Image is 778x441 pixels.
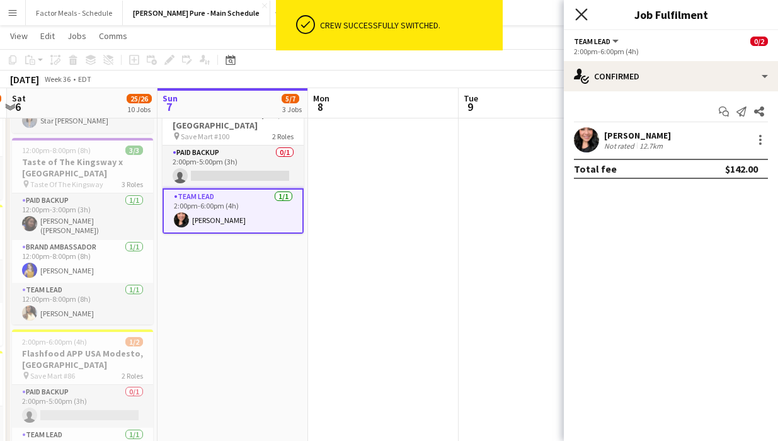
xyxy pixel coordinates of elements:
[122,180,143,189] span: 3 Roles
[127,94,152,103] span: 25/26
[22,146,91,155] span: 12:00pm-8:00pm (8h)
[123,1,270,25] button: [PERSON_NAME] Pure - Main Schedule
[78,74,91,84] div: EDT
[311,100,329,114] span: 8
[163,146,304,188] app-card-role: Paid Backup0/12:00pm-5:00pm (3h)
[99,30,127,42] span: Comms
[12,93,26,104] span: Sat
[604,130,671,141] div: [PERSON_NAME]
[62,28,91,44] a: Jobs
[12,348,153,370] h3: Flashfood APP USA Modesto, [GEOGRAPHIC_DATA]
[10,73,39,86] div: [DATE]
[574,37,621,46] button: Team Lead
[12,138,153,324] app-job-card: 12:00pm-8:00pm (8h)3/3Taste of The Kingsway x [GEOGRAPHIC_DATA] Taste Of The Kingsway3 RolesPaid ...
[12,283,153,326] app-card-role: Team Lead1/112:00pm-8:00pm (8h)[PERSON_NAME]
[127,105,151,114] div: 10 Jobs
[163,108,304,131] h3: Flashfood APP USA Ripon, [GEOGRAPHIC_DATA]
[125,146,143,155] span: 3/3
[35,28,60,44] a: Edit
[462,100,478,114] span: 9
[22,337,87,346] span: 2:00pm-6:00pm (4h)
[313,93,329,104] span: Mon
[750,37,768,46] span: 0/2
[163,80,304,234] app-job-card: Updated2:00pm-6:00pm (4h)1/2Flashfood APP USA Ripon, [GEOGRAPHIC_DATA] Save Mart #1002 RolesPaid ...
[30,371,75,381] span: Save Mart #86
[12,240,153,283] app-card-role: Brand Ambassador1/112:00pm-8:00pm (8h)[PERSON_NAME]
[125,337,143,346] span: 1/2
[725,163,758,175] div: $142.00
[574,37,610,46] span: Team Lead
[161,100,178,114] span: 7
[163,188,304,234] app-card-role: Team Lead1/12:00pm-6:00pm (4h)[PERSON_NAME]
[272,132,294,141] span: 2 Roles
[10,100,26,114] span: 6
[12,193,153,240] app-card-role: Paid Backup1/112:00pm-3:00pm (3h)[PERSON_NAME] ([PERSON_NAME]) [PERSON_NAME]
[320,20,498,31] div: Crew successfully switched.
[94,28,132,44] a: Comms
[564,61,778,91] div: Confirmed
[10,30,28,42] span: View
[30,180,103,189] span: Taste Of The Kingsway
[122,371,143,381] span: 2 Roles
[42,74,73,84] span: Week 36
[181,132,229,141] span: Save Mart #100
[163,93,178,104] span: Sun
[282,94,299,103] span: 5/7
[574,163,617,175] div: Total fee
[67,30,86,42] span: Jobs
[574,47,768,56] div: 2:00pm-6:00pm (4h)
[564,6,778,23] h3: Job Fulfilment
[12,156,153,179] h3: Taste of The Kingsway x [GEOGRAPHIC_DATA]
[282,105,302,114] div: 3 Jobs
[464,93,478,104] span: Tue
[40,30,55,42] span: Edit
[12,385,153,428] app-card-role: Paid Backup0/12:00pm-5:00pm (3h)
[26,1,123,25] button: Factor Meals - Schedule
[5,28,33,44] a: View
[637,141,665,151] div: 12.7km
[604,141,637,151] div: Not rated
